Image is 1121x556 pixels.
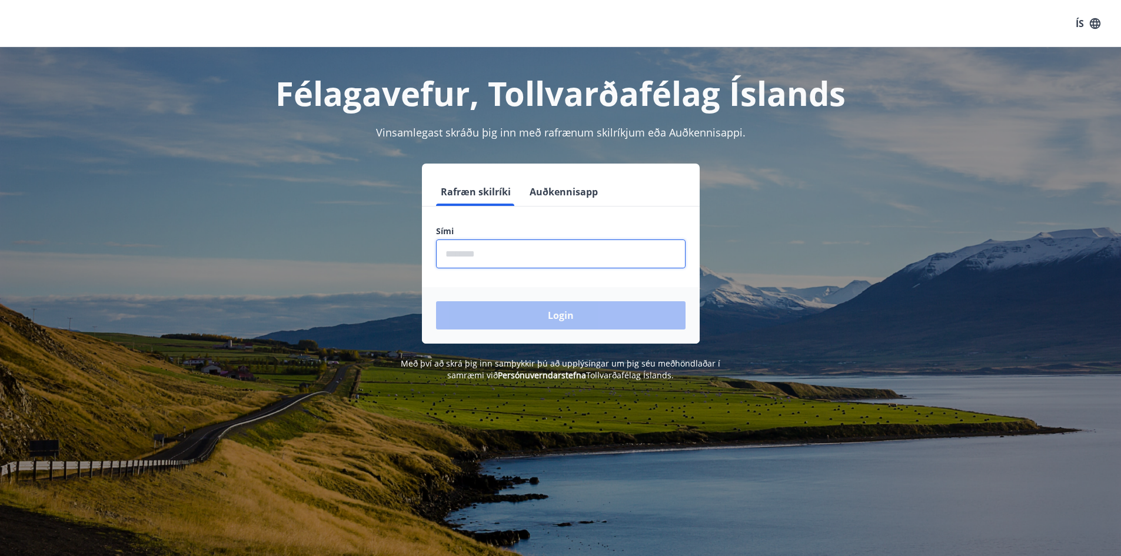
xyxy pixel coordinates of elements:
button: Rafræn skilríki [436,178,515,206]
h1: Félagavefur, Tollvarðafélag Íslands [151,71,970,115]
a: Persónuverndarstefna [498,369,586,381]
button: ÍS [1069,13,1107,34]
span: Með því að skrá þig inn samþykkir þú að upplýsingar um þig séu meðhöndlaðar í samræmi við Tollvar... [401,358,720,381]
label: Sími [436,225,686,237]
span: Vinsamlegast skráðu þig inn með rafrænum skilríkjum eða Auðkennisappi. [376,125,746,139]
button: Auðkennisapp [525,178,603,206]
